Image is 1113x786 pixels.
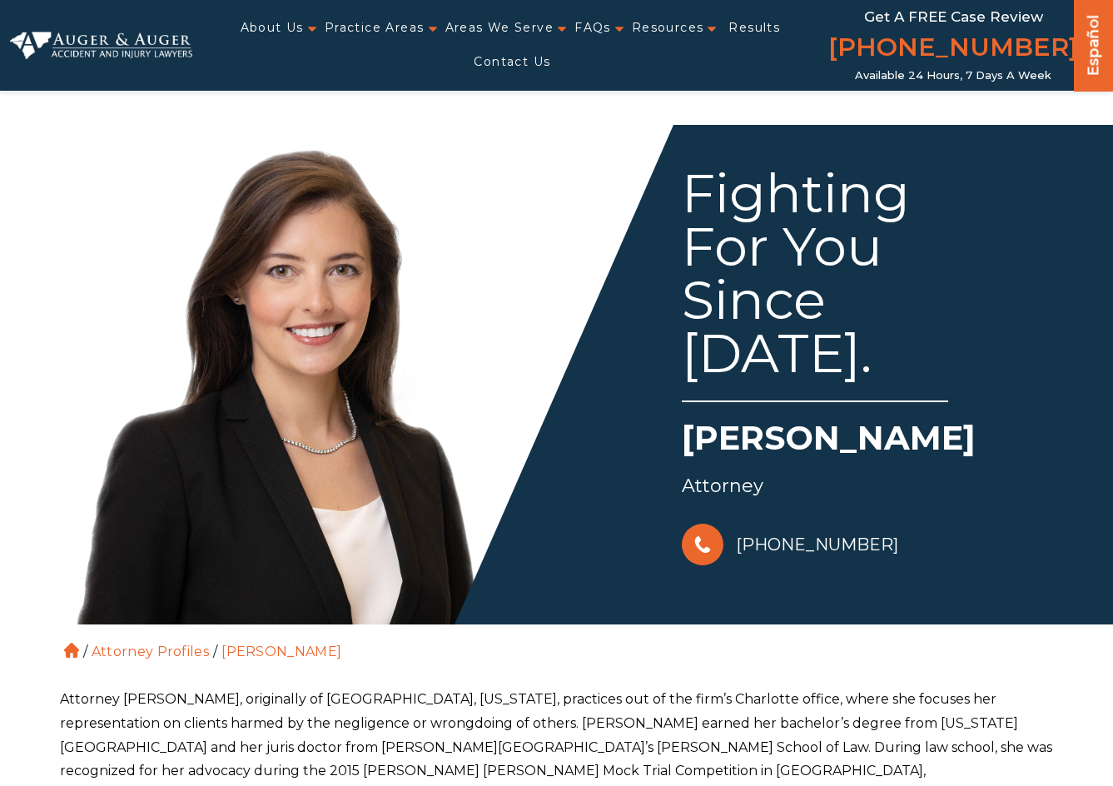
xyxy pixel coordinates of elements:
[47,125,547,624] img: Madison McLawhorn
[474,45,550,79] a: Contact Us
[241,11,304,45] a: About Us
[855,69,1051,82] span: Available 24 Hours, 7 Days a Week
[92,644,209,659] a: Attorney Profiles
[828,29,1078,69] a: [PHONE_NUMBER]
[682,167,948,402] div: Fighting For You Since [DATE].
[217,644,345,659] li: [PERSON_NAME]
[325,11,425,45] a: Practice Areas
[632,11,704,45] a: Resources
[682,415,1056,470] h1: [PERSON_NAME]
[682,520,898,570] a: [PHONE_NUMBER]
[574,11,611,45] a: FAQs
[864,8,1043,25] span: Get a FREE Case Review
[682,470,1056,503] div: Attorney
[728,11,780,45] a: Results
[64,643,79,658] a: Home
[60,624,1054,663] ol: / /
[10,32,192,59] img: Auger & Auger Accident and Injury Lawyers Logo
[445,11,554,45] a: Areas We Serve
